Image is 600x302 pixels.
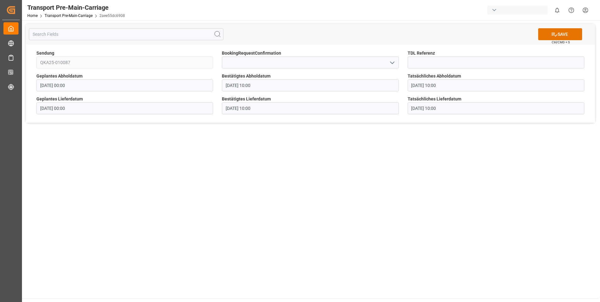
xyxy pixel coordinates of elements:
div: Transport Pre-Main-Carriage [27,3,125,12]
input: DD.MM.YYYY HH:MM [222,102,399,114]
span: Ctrl/CMD + S [552,40,570,45]
span: TDL Referenz [408,50,435,57]
a: Transport Pre-Main-Carriage [45,13,93,18]
input: Search Fields [29,28,223,40]
span: BookingRequestConfirmation [222,50,281,57]
span: Tatsächliches Abholdatum [408,73,461,79]
input: DD.MM.YYYY HH:MM [222,79,399,91]
input: DD.MM.YYYY HH:MM [408,79,584,91]
span: Geplantes Lieferdatum [36,96,83,102]
input: DD.MM.YYYY HH:MM [36,79,213,91]
span: Geplantes Abholdatum [36,73,83,79]
input: DD.MM.YYYY HH:MM [408,102,584,114]
button: Help Center [564,3,578,17]
span: Tatsächliches Lieferdatum [408,96,461,102]
input: DD.MM.YYYY HH:MM [36,102,213,114]
span: Bestätigtes Lieferdatum [222,96,271,102]
span: Sendung [36,50,54,57]
button: open menu [387,58,396,67]
button: show 0 new notifications [550,3,564,17]
span: Bestätigtes Abholdatum [222,73,271,79]
button: SAVE [538,28,582,40]
a: Home [27,13,38,18]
